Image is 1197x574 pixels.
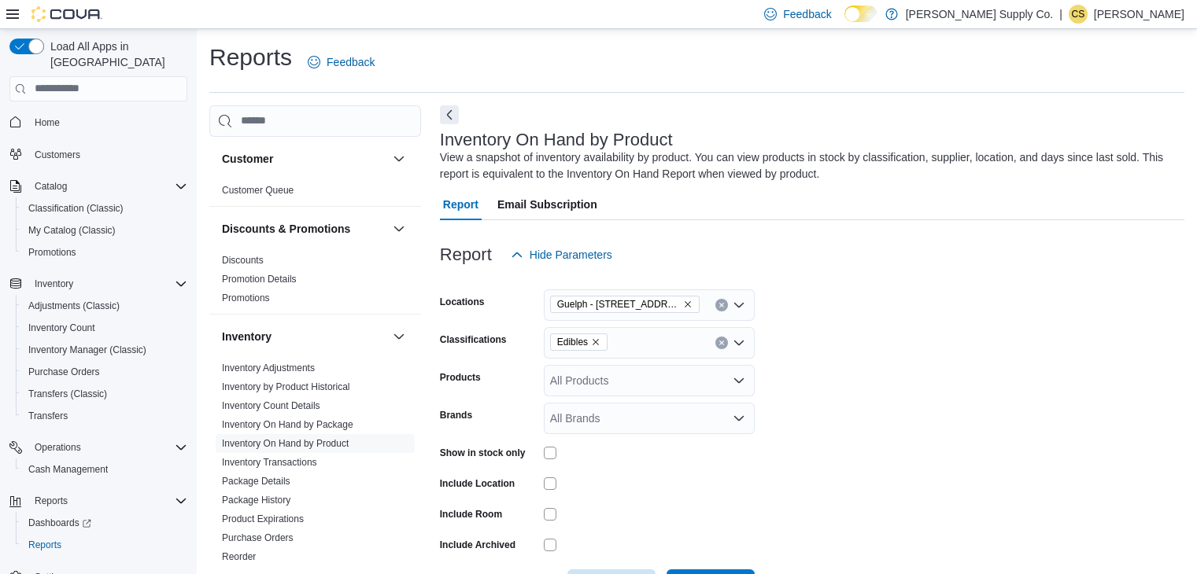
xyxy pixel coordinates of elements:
button: Open list of options [733,374,745,387]
button: Transfers [16,405,194,427]
button: Classification (Classic) [16,197,194,219]
span: Reports [28,539,61,551]
span: Transfers (Classic) [28,388,107,400]
span: Inventory On Hand by Package [222,418,353,431]
a: Feedback [301,46,381,78]
span: Home [28,112,187,132]
button: Open list of options [733,299,745,311]
span: Reports [35,495,68,507]
button: Inventory [3,273,194,295]
button: Reports [16,534,194,556]
a: Dashboards [22,513,98,532]
p: [PERSON_NAME] [1094,5,1184,24]
span: Transfers [28,410,68,422]
a: Reports [22,535,68,554]
button: Remove Guelph - 1515 Gordon St Unit 106 from selection in this group [683,300,693,309]
span: Discounts [222,254,264,267]
span: Transfers [22,407,187,425]
h3: Discounts & Promotions [222,221,350,237]
span: Inventory [28,274,187,293]
div: Discounts & Promotions [209,251,421,314]
button: Purchase Orders [16,361,194,383]
a: Classification (Classic) [22,199,130,218]
button: Customer [390,149,408,168]
span: Cash Management [28,463,108,476]
span: Inventory Adjustments [222,362,315,374]
span: Purchase Orders [22,362,187,381]
button: Open list of options [733,337,745,349]
button: Cash Management [16,458,194,480]
a: Inventory Transactions [222,457,317,468]
span: Inventory Transactions [222,456,317,469]
span: Transfers (Classic) [22,385,187,403]
span: Home [35,116,60,129]
span: Adjustments (Classic) [22,296,187,315]
a: My Catalog (Classic) [22,221,122,240]
span: Reports [22,535,187,554]
button: Discounts & Promotions [390,219,408,238]
span: Customers [28,145,187,164]
span: Inventory On Hand by Product [222,437,349,450]
button: Customer [222,151,386,167]
span: Edibles [550,333,608,351]
a: Inventory by Product Historical [222,381,350,392]
img: Cova [31,6,102,22]
button: Catalog [28,177,73,196]
a: Purchase Orders [22,362,106,381]
button: Discounts & Promotions [222,221,386,237]
span: Inventory Manager (Classic) [28,344,146,356]
span: Cash Management [22,460,187,479]
label: Show in stock only [440,447,526,459]
span: Classification (Classic) [28,202,124,215]
label: Classifications [440,333,507,346]
button: Customers [3,143,194,166]
a: Package History [222,495,290,506]
span: Reports [28,491,187,510]
span: Guelph - 1515 Gordon St Unit 106 [550,296,700,313]
span: Dark Mode [844,22,845,23]
a: Adjustments (Classic) [22,296,126,315]
div: View a snapshot of inventory availability by product. You can view products in stock by classific... [440,149,1177,182]
button: Promotions [16,241,194,263]
span: Inventory [35,278,73,290]
h1: Reports [209,42,292,73]
span: Classification (Classic) [22,199,187,218]
span: Inventory by Product Historical [222,381,350,393]
a: Discounts [222,255,264,266]
span: Reorder [222,550,256,563]
button: Inventory [390,327,408,346]
span: Feedback [783,6,831,22]
a: Customers [28,145,87,164]
button: Clear input [715,337,728,349]
button: My Catalog (Classic) [16,219,194,241]
a: Inventory Manager (Classic) [22,340,153,359]
span: Operations [28,438,187,457]
span: Promotions [28,246,76,259]
label: Products [440,371,481,384]
span: Product Expirations [222,513,304,525]
span: Hide Parameters [530,247,612,263]
span: Email Subscription [497,189,597,220]
label: Locations [440,296,485,308]
h3: Inventory On Hand by Product [440,131,673,149]
span: Purchase Orders [222,532,294,544]
a: Promotions [22,243,83,262]
input: Dark Mode [844,6,877,22]
span: Inventory Count [28,322,95,334]
button: Inventory Count [16,317,194,339]
a: Cash Management [22,460,114,479]
span: Dashboards [22,513,187,532]
a: Product Expirations [222,513,304,524]
span: Package Details [222,475,290,488]
p: [PERSON_NAME] Supply Co. [906,5,1054,24]
p: | [1059,5,1062,24]
span: Promotions [22,243,187,262]
span: CS [1072,5,1085,24]
a: Purchase Orders [222,532,294,543]
a: Inventory Count Details [222,400,320,411]
a: Inventory On Hand by Product [222,438,349,449]
span: Guelph - [STREET_ADDRESS][PERSON_NAME] [557,296,680,312]
span: Operations [35,441,81,454]
span: Customer Queue [222,184,294,197]
h3: Report [440,245,492,264]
